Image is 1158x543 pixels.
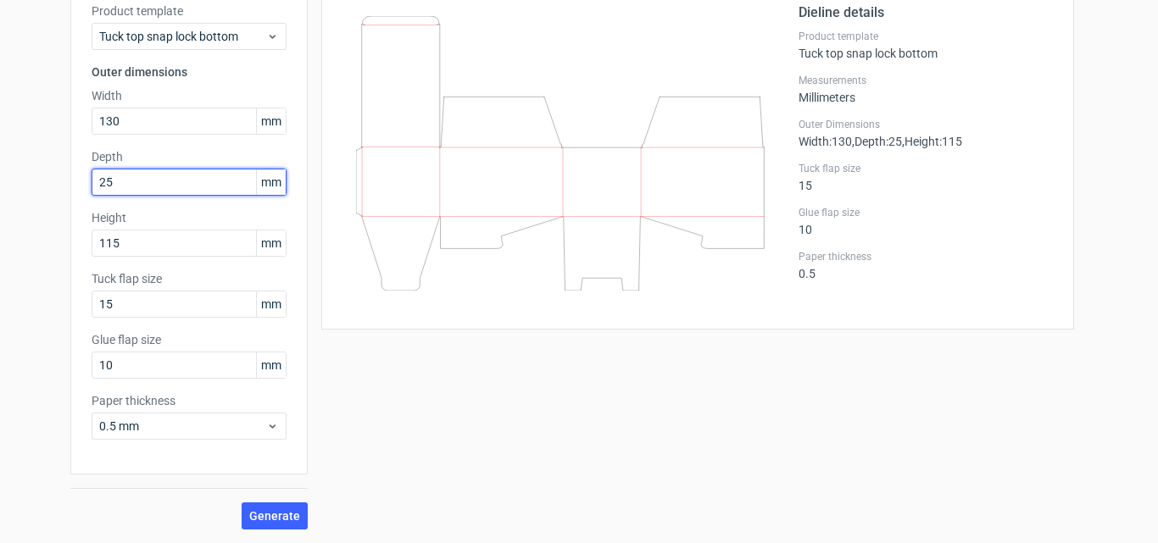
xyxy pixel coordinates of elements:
[256,108,286,134] span: mm
[852,135,902,148] span: , Depth : 25
[799,162,1053,175] label: Tuck flap size
[799,135,852,148] span: Width : 130
[799,118,1053,131] label: Outer Dimensions
[799,250,1053,263] label: Paper thickness
[799,3,1053,23] h2: Dieline details
[799,250,1053,280] div: 0.5
[92,331,287,348] label: Glue flap size
[92,392,287,409] label: Paper thickness
[99,418,266,435] span: 0.5 mm
[799,206,1053,219] label: Glue flap size
[902,135,962,148] span: , Height : 115
[249,510,300,522] span: Generate
[256,291,286,317] span: mm
[256,169,286,195] span: mm
[799,206,1053,236] div: 10
[256,230,286,256] span: mm
[256,352,286,378] span: mm
[92,270,287,287] label: Tuck flap size
[799,162,1053,192] div: 15
[799,30,1053,43] label: Product template
[99,28,266,45] span: Tuck top snap lock bottom
[799,30,1053,60] div: Tuck top snap lock bottom
[799,74,1053,104] div: Millimeters
[92,3,287,19] label: Product template
[242,502,308,529] button: Generate
[92,148,287,165] label: Depth
[92,209,287,226] label: Height
[92,87,287,104] label: Width
[92,64,287,80] h3: Outer dimensions
[799,74,1053,87] label: Measurements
